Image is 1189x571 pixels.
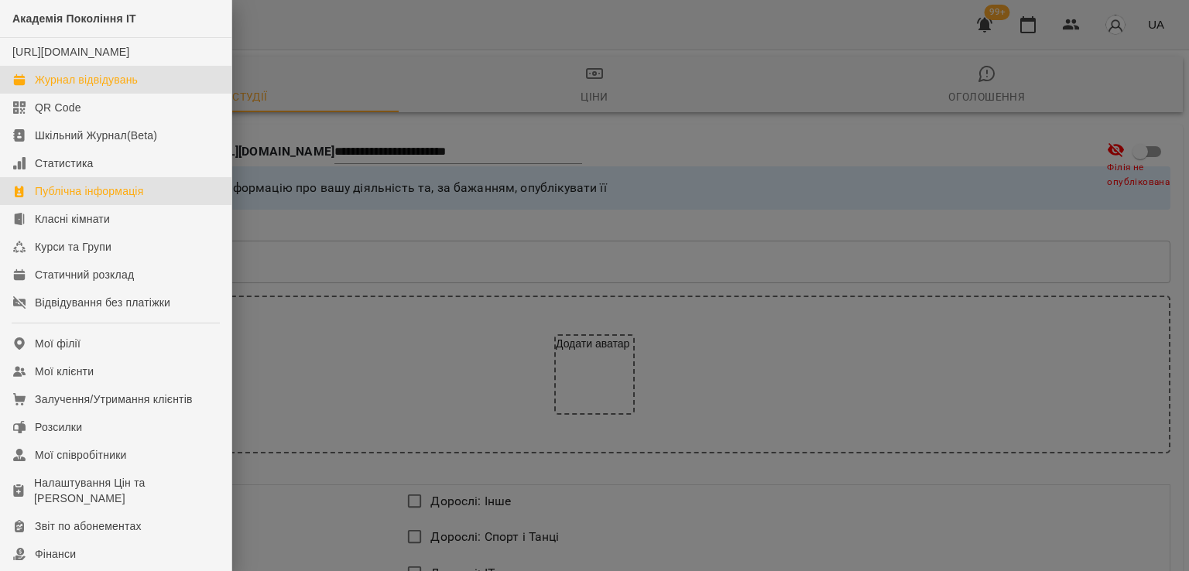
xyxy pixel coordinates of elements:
span: Академія Покоління ІТ [12,12,136,25]
div: Шкільний Журнал(Beta) [35,128,157,143]
div: Мої клієнти [35,364,94,379]
div: Залучення/Утримання клієнтів [35,391,193,407]
div: Розсилки [35,419,82,435]
div: Статичний розклад [35,267,134,282]
div: QR Code [35,100,81,115]
div: Курси та Групи [35,239,111,255]
div: Статистика [35,156,94,171]
div: Журнал відвідувань [35,72,138,87]
div: Мої співробітники [35,447,127,463]
div: Відвідування без платіжки [35,295,170,310]
div: Налаштування Цін та [PERSON_NAME] [34,475,219,506]
div: Публічна інформація [35,183,143,199]
div: Класні кімнати [35,211,110,227]
div: Звіт по абонементах [35,518,142,534]
a: [URL][DOMAIN_NAME] [12,46,129,58]
div: Фінанси [35,546,76,562]
div: Мої філії [35,336,81,351]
